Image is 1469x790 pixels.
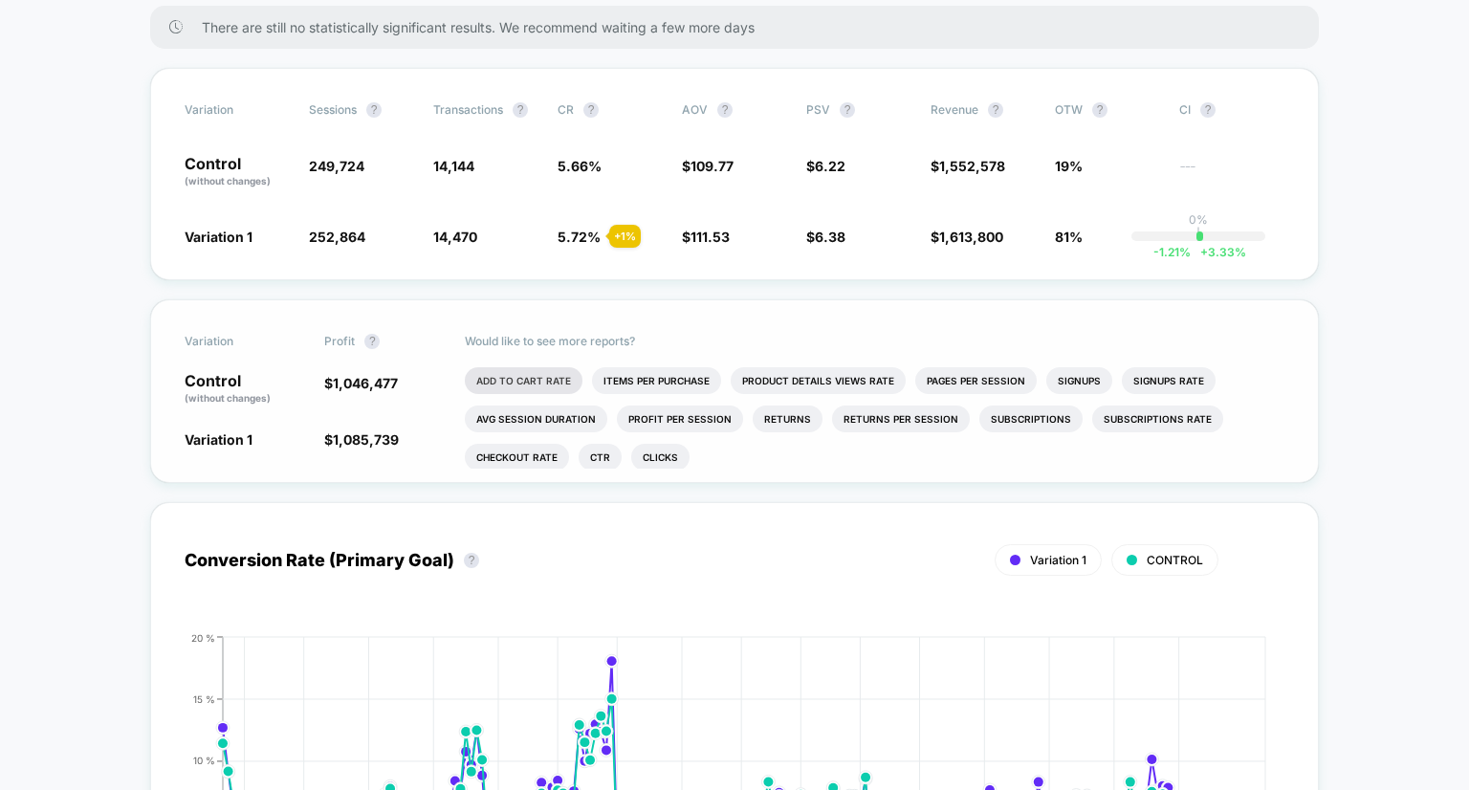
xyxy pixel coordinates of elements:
li: Signups Rate [1122,367,1216,394]
button: ? [464,553,479,568]
button: ? [364,334,380,349]
span: OTW [1055,102,1160,118]
tspan: 15 % [193,692,215,704]
span: 19% [1055,158,1083,174]
li: Checkout Rate [465,444,569,471]
span: 6.22 [815,158,845,174]
span: 81% [1055,229,1083,245]
span: 1,552,578 [939,158,1005,174]
span: $ [806,158,845,174]
span: $ [806,229,845,245]
span: 3.33 % [1191,245,1246,259]
span: (without changes) [185,175,271,187]
span: --- [1179,161,1284,188]
p: Would like to see more reports? [465,334,1285,348]
li: Add To Cart Rate [465,367,582,394]
li: Items Per Purchase [592,367,721,394]
li: Returns [753,406,822,432]
span: Variation 1 [185,229,252,245]
span: $ [324,431,399,448]
tspan: 10 % [193,755,215,766]
span: $ [931,229,1003,245]
li: Subscriptions [979,406,1083,432]
button: ? [717,102,733,118]
span: AOV [682,102,708,117]
button: ? [366,102,382,118]
span: 5.72 % [558,229,601,245]
li: Product Details Views Rate [731,367,906,394]
li: Signups [1046,367,1112,394]
span: CONTROL [1147,553,1203,567]
span: 249,724 [309,158,364,174]
span: -1.21 % [1153,245,1191,259]
p: 0% [1189,212,1208,227]
span: 1,613,800 [939,229,1003,245]
span: 6.38 [815,229,845,245]
span: + [1200,245,1208,259]
span: Variation [185,334,290,349]
span: Variation 1 [185,431,252,448]
button: ? [988,102,1003,118]
li: Pages Per Session [915,367,1037,394]
button: ? [840,102,855,118]
span: Variation [185,102,290,118]
span: $ [682,229,730,245]
p: Control [185,373,305,406]
span: 109.77 [691,158,734,174]
span: CI [1179,102,1284,118]
span: Sessions [309,102,357,117]
span: $ [931,158,1005,174]
button: ? [1200,102,1216,118]
li: Clicks [631,444,690,471]
span: Variation 1 [1030,553,1086,567]
span: PSV [806,102,830,117]
button: ? [583,102,599,118]
span: 1,046,477 [333,375,398,391]
span: 14,470 [433,229,477,245]
tspan: 20 % [191,631,215,643]
li: Returns Per Session [832,406,970,432]
span: 1,085,739 [333,431,399,448]
button: ? [513,102,528,118]
p: Control [185,156,290,188]
span: 14,144 [433,158,474,174]
li: Ctr [579,444,622,471]
li: Subscriptions Rate [1092,406,1223,432]
span: 252,864 [309,229,365,245]
span: Transactions [433,102,503,117]
span: (without changes) [185,392,271,404]
span: $ [682,158,734,174]
span: 5.66 % [558,158,602,174]
span: Profit [324,334,355,348]
li: Profit Per Session [617,406,743,432]
span: There are still no statistically significant results. We recommend waiting a few more days [202,19,1281,35]
li: Avg Session Duration [465,406,607,432]
span: $ [324,375,398,391]
span: 111.53 [691,229,730,245]
button: ? [1092,102,1107,118]
p: | [1196,227,1200,241]
span: CR [558,102,574,117]
div: + 1 % [609,225,641,248]
span: Revenue [931,102,978,117]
